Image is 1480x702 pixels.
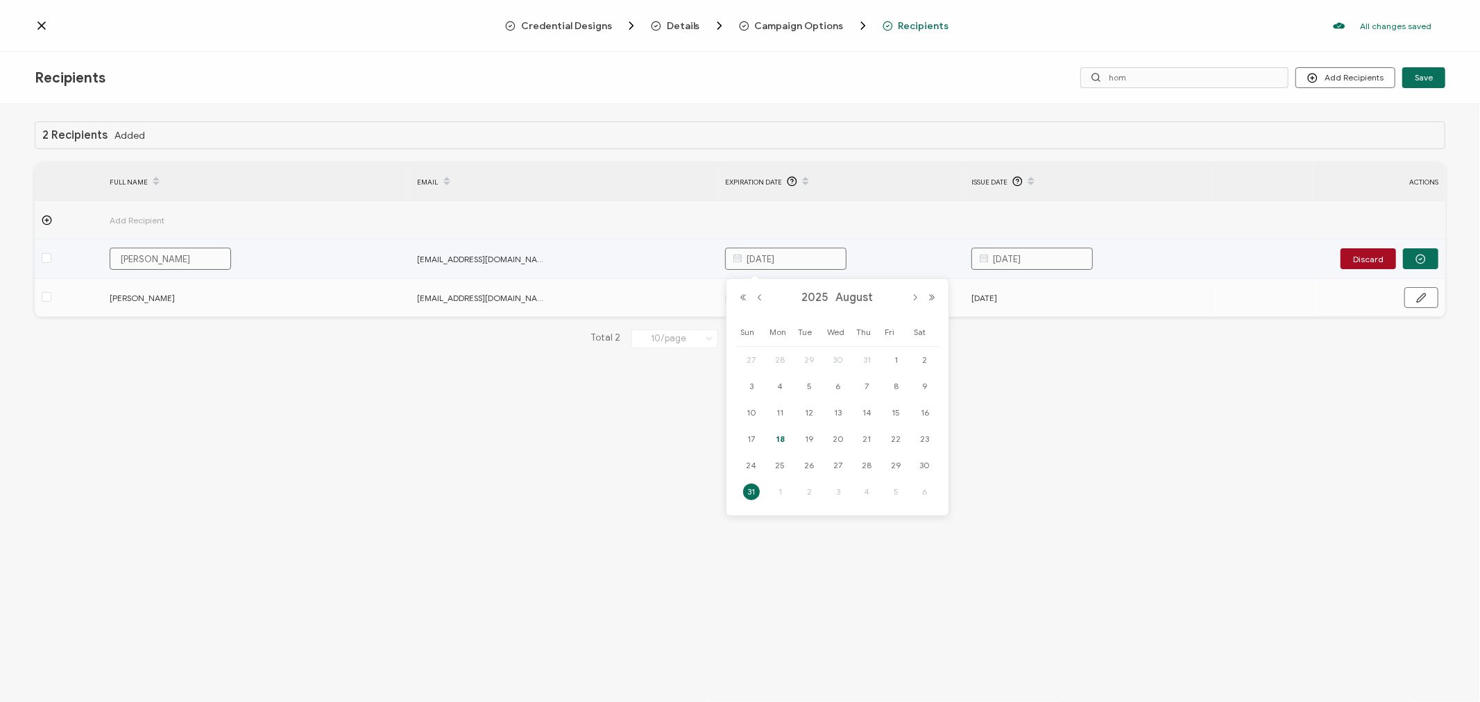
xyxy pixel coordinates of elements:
span: Add Recipient [110,212,241,228]
div: ACTIONS [1313,174,1445,190]
input: Jane Doe [110,248,231,270]
span: 12 [801,404,817,421]
span: [PERSON_NAME] [110,290,241,306]
span: Added [114,130,145,141]
span: 1 [772,483,789,500]
th: Sun [737,318,766,347]
span: 16 [917,404,933,421]
span: 9 [917,378,933,395]
span: 28 [859,457,876,474]
span: 27 [743,352,760,368]
span: Recipients [899,21,949,31]
span: 25 [772,457,789,474]
span: [EMAIL_ADDRESS][DOMAIN_NAME] [418,290,550,306]
button: Discard [1341,248,1396,269]
span: Expiration Date [725,174,782,190]
input: Search [1080,67,1288,88]
p: All changes saved [1360,21,1431,31]
span: 19 [801,431,817,447]
span: 18 [772,431,789,447]
span: 11 [772,404,789,421]
span: 2 [801,483,817,500]
button: Save [1402,67,1445,88]
button: Previous Year [735,293,751,302]
span: 10 [743,404,760,421]
span: 23 [917,431,933,447]
span: Campaign Options [755,21,844,31]
span: 13 [830,404,847,421]
span: Issue Date [971,174,1007,190]
span: Campaign Options [739,19,870,33]
th: Mon [766,318,795,347]
span: 29 [887,457,904,474]
span: Credential Designs [521,21,612,31]
span: Details [667,21,700,31]
span: [DATE] [971,290,997,306]
span: 26 [801,457,817,474]
span: 31 [859,352,876,368]
th: Thu [853,318,882,347]
span: [EMAIL_ADDRESS][DOMAIN_NAME] [418,251,550,267]
iframe: Chat Widget [1411,635,1480,702]
span: 3 [743,378,760,395]
span: Details [651,19,726,33]
button: Previous Month [751,293,768,302]
span: 20 [830,431,847,447]
span: 29 [801,352,817,368]
span: 17 [743,431,760,447]
span: Recipients [35,69,105,87]
span: Save [1415,74,1433,82]
span: 15 [887,404,904,421]
th: Tue [794,318,824,347]
span: 6 [917,483,933,500]
button: Add Recipients [1295,67,1395,88]
span: 14 [859,404,876,421]
span: 30 [830,352,847,368]
span: 1 [887,352,904,368]
span: 8 [887,378,904,395]
h1: 2 Recipients [42,129,108,142]
th: Fri [882,318,911,347]
span: Credential Designs [505,19,638,33]
span: 24 [743,457,760,474]
span: 27 [830,457,847,474]
span: August [833,291,877,305]
span: 28 [772,352,789,368]
div: FULL NAME [103,170,411,194]
input: Select [631,329,718,348]
div: Breadcrumb [505,19,976,33]
span: 21 [859,431,876,447]
span: 30 [917,457,933,474]
th: Sat [910,318,939,347]
span: Total 2 [591,329,621,348]
span: 2025 [799,291,833,305]
span: Recipients [883,21,949,31]
span: 31 [743,483,760,500]
span: 4 [859,483,876,500]
span: 22 [887,431,904,447]
span: 4 [772,378,789,395]
span: 5 [887,483,904,500]
span: 2 [917,352,933,368]
span: 7 [859,378,876,395]
span: 3 [830,483,847,500]
div: EMAIL [411,170,719,194]
th: Wed [824,318,853,347]
button: Next Month [907,293,924,302]
button: Next Year [924,293,940,302]
span: 5 [801,378,817,395]
span: 6 [830,378,847,395]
